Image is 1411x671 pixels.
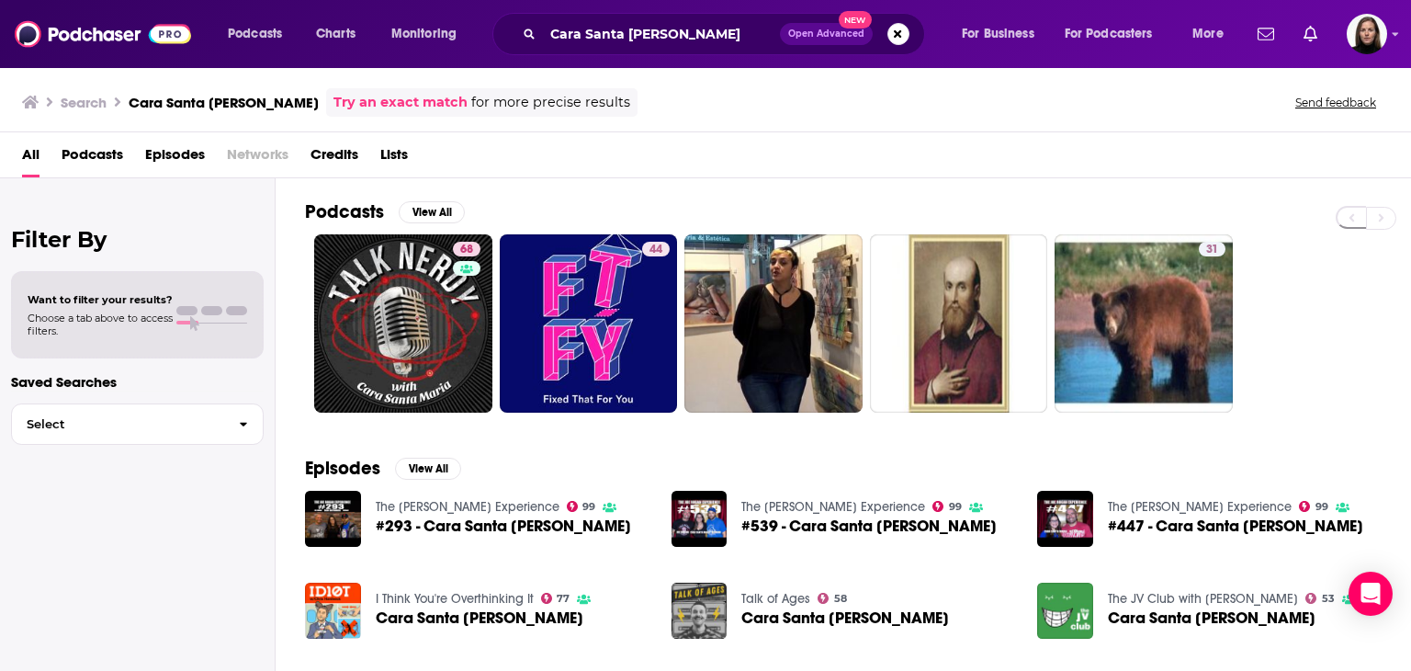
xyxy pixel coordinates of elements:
img: Cara Santa Maria [1037,583,1093,639]
button: Open AdvancedNew [780,23,873,45]
a: Show notifications dropdown [1296,18,1325,50]
a: 77 [541,593,570,604]
img: Podchaser - Follow, Share and Rate Podcasts [15,17,191,51]
a: Charts [304,19,367,49]
button: Select [11,404,264,445]
div: Search podcasts, credits, & more... [510,13,943,55]
span: Select [12,418,224,430]
span: Choose a tab above to access filters. [28,312,173,337]
img: #447 - Cara Santa Maria [1037,491,1093,547]
span: Monitoring [391,21,457,47]
span: Cara Santa [PERSON_NAME] [741,610,949,626]
span: 99 [949,503,962,511]
a: Show notifications dropdown [1250,18,1281,50]
h2: Episodes [305,457,380,480]
a: 53 [1305,593,1335,604]
img: Cara Santa Maria [305,583,361,639]
span: 58 [834,595,847,603]
button: open menu [949,19,1057,49]
a: Credits [310,140,358,177]
a: I Think You're Overthinking It [376,591,534,607]
a: PodcastsView All [305,200,465,223]
button: Show profile menu [1347,14,1387,54]
a: The Joe Rogan Experience [741,499,925,515]
span: Logged in as BevCat3 [1347,14,1387,54]
a: Episodes [145,140,205,177]
span: 99 [1315,503,1328,511]
span: 77 [557,595,570,603]
a: 44 [642,242,670,256]
a: 44 [500,234,678,413]
span: Charts [316,21,356,47]
a: EpisodesView All [305,457,461,480]
a: 31 [1199,242,1225,256]
span: Open Advanced [788,29,864,39]
a: 99 [567,501,596,512]
a: #293 - Cara Santa Maria [376,518,631,534]
button: Send feedback [1290,95,1382,110]
h2: Podcasts [305,200,384,223]
img: #293 - Cara Santa Maria [305,491,361,547]
span: for more precise results [471,92,630,113]
a: Try an exact match [333,92,468,113]
h2: Filter By [11,226,264,253]
a: Podcasts [62,140,123,177]
div: Open Intercom Messenger [1349,572,1393,616]
span: 44 [649,241,662,259]
span: Networks [227,140,288,177]
a: The Joe Rogan Experience [376,499,559,515]
a: The Joe Rogan Experience [1108,499,1292,515]
button: View All [395,458,461,480]
h3: Cara Santa [PERSON_NAME] [129,94,319,111]
span: 53 [1322,595,1335,603]
button: open menu [215,19,306,49]
a: The JV Club with Janet Varney [1108,591,1298,607]
a: 58 [818,593,847,604]
span: For Podcasters [1065,21,1153,47]
p: Saved Searches [11,373,264,391]
a: Cara Santa Maria [1108,610,1315,626]
button: open menu [378,19,480,49]
span: Cara Santa [PERSON_NAME] [1108,610,1315,626]
span: 68 [460,241,473,259]
h3: Search [61,94,107,111]
a: #539 - Cara Santa Maria [741,518,997,534]
span: More [1192,21,1224,47]
a: Talk of Ages [741,591,810,607]
span: 99 [582,503,595,511]
a: 31 [1055,234,1233,413]
a: 68 [314,234,492,413]
span: For Business [962,21,1034,47]
button: View All [399,201,465,223]
a: 99 [932,501,962,512]
a: Cara Santa Maria [741,610,949,626]
input: Search podcasts, credits, & more... [543,19,780,49]
span: Cara Santa [PERSON_NAME] [376,610,583,626]
a: All [22,140,40,177]
span: Want to filter your results? [28,293,173,306]
a: 68 [453,242,480,256]
button: open menu [1180,19,1247,49]
a: #447 - Cara Santa Maria [1108,518,1363,534]
span: #539 - Cara Santa [PERSON_NAME] [741,518,997,534]
button: open menu [1053,19,1180,49]
img: Cara Santa Maria [672,583,728,639]
img: #539 - Cara Santa Maria [672,491,728,547]
span: 31 [1206,241,1218,259]
a: Lists [380,140,408,177]
span: #447 - Cara Santa [PERSON_NAME] [1108,518,1363,534]
span: #293 - Cara Santa [PERSON_NAME] [376,518,631,534]
img: User Profile [1347,14,1387,54]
